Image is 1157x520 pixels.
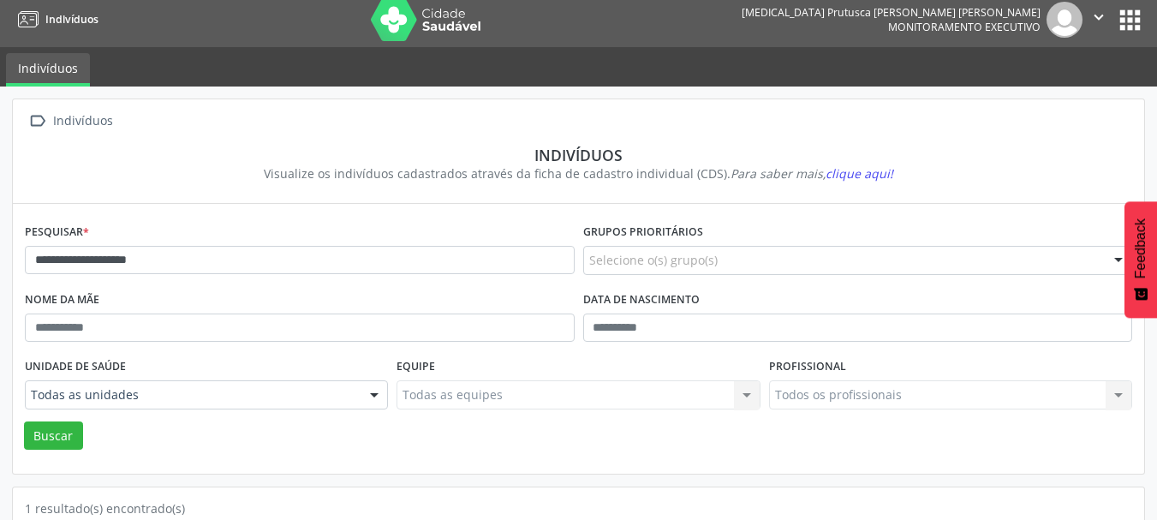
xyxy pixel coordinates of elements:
img: img [1047,2,1082,38]
i:  [1089,8,1108,27]
label: Data de nascimento [583,287,700,314]
a:  Indivíduos [25,109,116,134]
label: Profissional [769,354,846,380]
button: Feedback - Mostrar pesquisa [1124,201,1157,318]
label: Nome da mãe [25,287,99,314]
span: Selecione o(s) grupo(s) [589,251,718,269]
span: Feedback [1133,218,1148,278]
label: Grupos prioritários [583,219,703,246]
span: Monitoramento Executivo [888,20,1041,34]
label: Pesquisar [25,219,89,246]
button: apps [1115,5,1145,35]
span: Indivíduos [45,12,98,27]
i: Para saber mais, [731,165,893,182]
label: Unidade de saúde [25,354,126,380]
label: Equipe [397,354,435,380]
span: clique aqui! [826,165,893,182]
button: Buscar [24,421,83,451]
div: Indivíduos [50,109,116,134]
span: Todas as unidades [31,386,353,403]
div: 1 resultado(s) encontrado(s) [25,499,1132,517]
i:  [25,109,50,134]
div: [MEDICAL_DATA] Prutusca [PERSON_NAME] [PERSON_NAME] [742,5,1041,20]
a: Indivíduos [12,5,98,33]
div: Visualize os indivíduos cadastrados através da ficha de cadastro individual (CDS). [37,164,1120,182]
button:  [1082,2,1115,38]
div: Indivíduos [37,146,1120,164]
a: Indivíduos [6,53,90,87]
